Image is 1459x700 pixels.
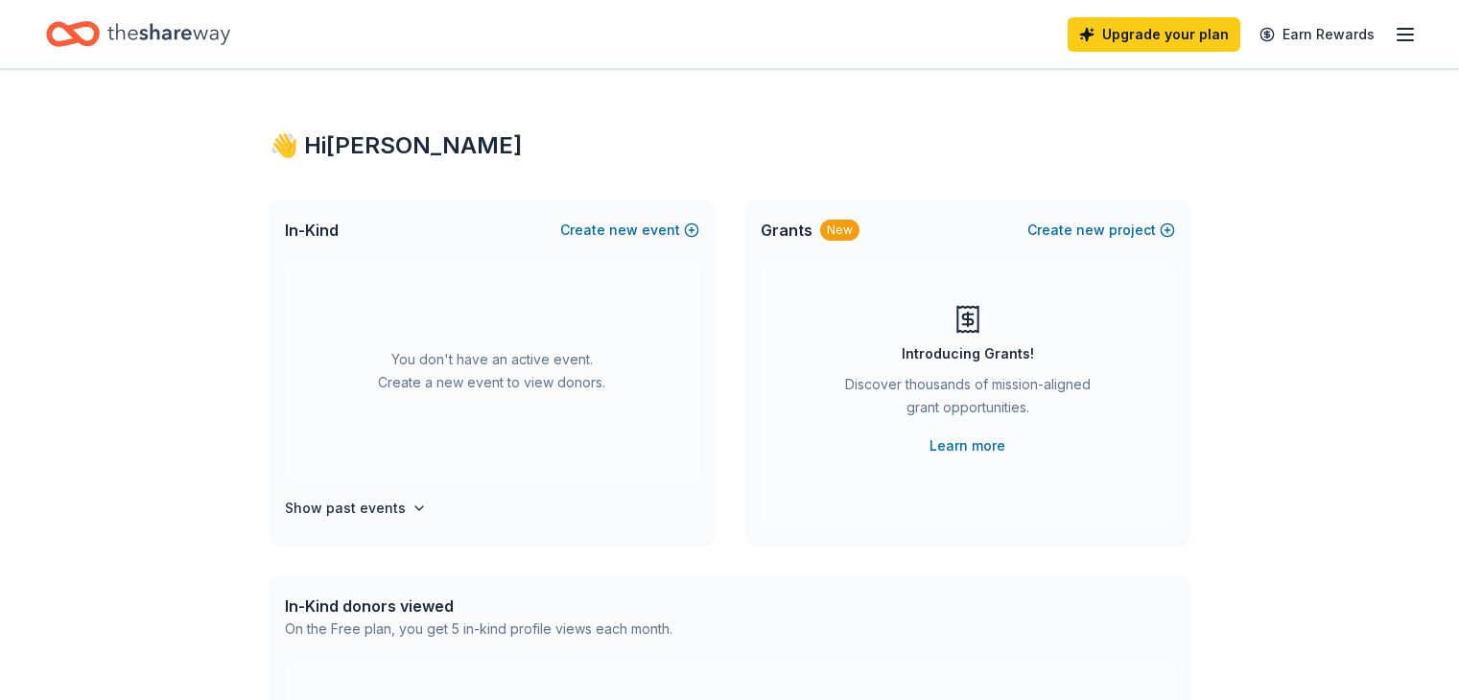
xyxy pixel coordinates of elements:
[820,220,859,241] div: New
[285,219,339,242] span: In-Kind
[560,219,699,242] button: Createnewevent
[285,618,672,641] div: On the Free plan, you get 5 in-kind profile views each month.
[609,219,638,242] span: new
[902,342,1034,365] div: Introducing Grants!
[761,219,812,242] span: Grants
[285,261,699,481] div: You don't have an active event. Create a new event to view donors.
[285,497,427,520] button: Show past events
[1248,17,1386,52] a: Earn Rewards
[1068,17,1240,52] a: Upgrade your plan
[837,373,1098,427] div: Discover thousands of mission-aligned grant opportunities.
[1076,219,1105,242] span: new
[930,434,1005,457] a: Learn more
[285,595,672,618] div: In-Kind donors viewed
[1027,219,1175,242] button: Createnewproject
[285,497,406,520] h4: Show past events
[46,12,230,57] a: Home
[270,130,1190,161] div: 👋 Hi [PERSON_NAME]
